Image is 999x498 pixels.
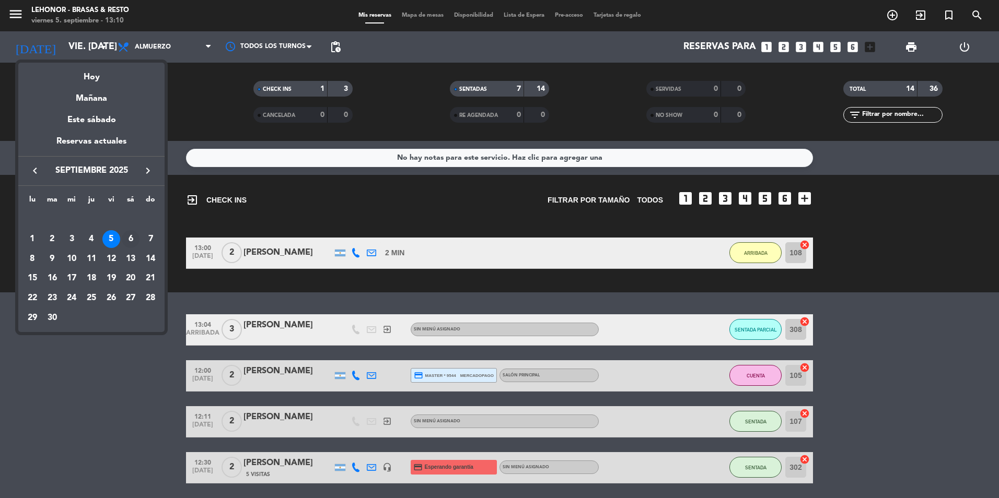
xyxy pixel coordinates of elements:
[82,268,101,288] td: 18 de septiembre de 2025
[101,268,121,288] td: 19 de septiembre de 2025
[18,63,165,84] div: Hoy
[101,288,121,308] td: 26 de septiembre de 2025
[82,194,101,210] th: jueves
[101,194,121,210] th: viernes
[18,84,165,105] div: Mañana
[24,250,41,268] div: 8
[63,289,80,307] div: 24
[44,164,138,177] span: septiembre 2025
[102,250,120,268] div: 12
[18,105,165,135] div: Este sábado
[62,229,82,249] td: 3 de septiembre de 2025
[141,288,160,308] td: 28 de septiembre de 2025
[142,250,159,268] div: 14
[42,194,62,210] th: martes
[102,289,120,307] div: 26
[29,164,41,177] i: keyboard_arrow_left
[62,268,82,288] td: 17 de septiembre de 2025
[22,229,42,249] td: 1 de septiembre de 2025
[141,194,160,210] th: domingo
[101,229,121,249] td: 5 de septiembre de 2025
[42,229,62,249] td: 2 de septiembre de 2025
[43,309,61,327] div: 30
[24,230,41,248] div: 1
[121,288,141,308] td: 27 de septiembre de 2025
[122,289,140,307] div: 27
[122,230,140,248] div: 6
[82,249,101,269] td: 11 de septiembre de 2025
[42,308,62,328] td: 30 de septiembre de 2025
[122,250,140,268] div: 13
[121,194,141,210] th: sábado
[22,268,42,288] td: 15 de septiembre de 2025
[43,250,61,268] div: 9
[63,269,80,287] div: 17
[102,269,120,287] div: 19
[141,229,160,249] td: 7 de septiembre de 2025
[142,269,159,287] div: 21
[62,194,82,210] th: miércoles
[43,269,61,287] div: 16
[62,249,82,269] td: 10 de septiembre de 2025
[83,269,100,287] div: 18
[122,269,140,287] div: 20
[42,268,62,288] td: 16 de septiembre de 2025
[22,288,42,308] td: 22 de septiembre de 2025
[83,250,100,268] div: 11
[24,289,41,307] div: 22
[121,229,141,249] td: 6 de septiembre de 2025
[141,249,160,269] td: 14 de septiembre de 2025
[24,309,41,327] div: 29
[138,164,157,177] button: keyboard_arrow_right
[43,289,61,307] div: 23
[142,289,159,307] div: 28
[63,250,80,268] div: 10
[62,288,82,308] td: 24 de septiembre de 2025
[24,269,41,287] div: 15
[83,289,100,307] div: 25
[142,230,159,248] div: 7
[18,135,165,156] div: Reservas actuales
[42,288,62,308] td: 23 de septiembre de 2025
[22,308,42,328] td: 29 de septiembre de 2025
[22,194,42,210] th: lunes
[82,229,101,249] td: 4 de septiembre de 2025
[83,230,100,248] div: 4
[82,288,101,308] td: 25 de septiembre de 2025
[141,268,160,288] td: 21 de septiembre de 2025
[26,164,44,177] button: keyboard_arrow_left
[63,230,80,248] div: 3
[142,164,154,177] i: keyboard_arrow_right
[22,249,42,269] td: 8 de septiembre de 2025
[101,249,121,269] td: 12 de septiembre de 2025
[121,268,141,288] td: 20 de septiembre de 2025
[102,230,120,248] div: 5
[42,249,62,269] td: 9 de septiembre de 2025
[121,249,141,269] td: 13 de septiembre de 2025
[22,209,160,229] td: SEP.
[43,230,61,248] div: 2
